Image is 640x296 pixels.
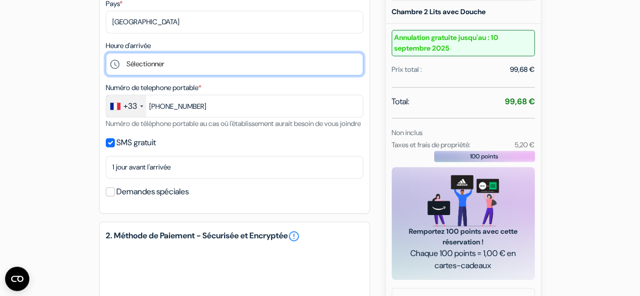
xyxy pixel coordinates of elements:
b: Chambre 2 Lits avec Douche [392,7,486,16]
img: gift_card_hero_new.png [428,175,499,226]
small: Non inclus [392,128,422,137]
div: France: +33 [106,95,146,117]
a: error_outline [288,230,300,242]
span: Remportez 100 points avec cette réservation ! [404,226,523,247]
div: Prix total : [392,64,422,75]
span: 100 points [470,152,498,161]
small: Taxes et frais de propriété: [392,140,471,149]
h5: 2. Méthode de Paiement - Sécurisée et Encryptée [106,230,363,242]
div: +33 [123,100,137,112]
small: 5,20 € [514,140,534,149]
label: Demandes spéciales [116,185,189,199]
span: Total: [392,96,409,108]
span: Chaque 100 points = 1,00 € en cartes-cadeaux [404,247,523,272]
label: Heure d'arrivée [106,40,151,51]
small: Annulation gratuite jusqu'au : 10 septembre 2025 [392,30,535,56]
input: 6 12 34 56 78 [106,95,363,117]
label: SMS gratuit [116,136,156,150]
div: 99,68 € [510,64,535,75]
strong: 99,68 € [505,96,535,107]
small: Numéro de téléphone portable au cas où l'établissement aurait besoin de vous joindre [106,119,361,128]
button: Ouvrir le widget CMP [5,267,29,291]
label: Numéro de telephone portable [106,82,201,93]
